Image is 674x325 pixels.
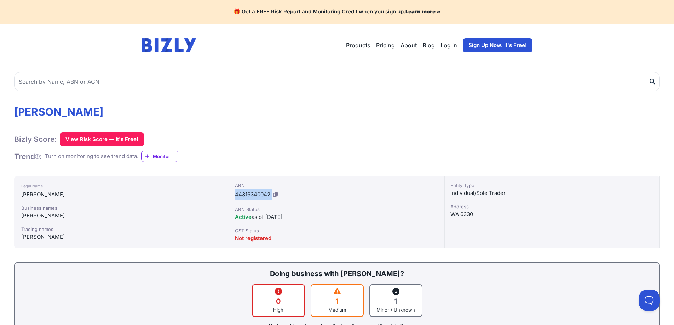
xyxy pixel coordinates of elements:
span: Not registered [235,235,271,242]
a: Learn more » [405,8,440,15]
a: Monitor [141,151,178,162]
div: Trading names [21,226,222,233]
div: Medium [314,306,360,313]
a: Pricing [376,41,395,50]
span: Active [235,214,252,220]
div: Business names [21,204,222,211]
div: Address [450,203,654,210]
h1: Trend : [14,152,42,161]
div: Turn on monitoring to see trend data. [45,152,138,161]
div: [PERSON_NAME] [21,211,222,220]
div: High [255,306,301,313]
div: 0 [255,296,301,306]
input: Search by Name, ABN or ACN [14,72,660,91]
div: ABN [235,182,438,189]
div: 1 [314,296,360,306]
div: ABN Status [235,206,438,213]
div: GST Status [235,227,438,234]
button: View Risk Score — It's Free! [60,132,144,146]
iframe: Toggle Customer Support [639,290,660,311]
div: WA 6330 [450,210,654,219]
div: Doing business with [PERSON_NAME]? [22,269,652,279]
div: Individual/Sole Trader [450,189,654,197]
button: Products [346,41,370,50]
div: [PERSON_NAME] [21,233,222,241]
a: About [401,41,417,50]
div: as of [DATE] [235,213,438,221]
span: 44316340042 [235,191,270,198]
div: Entity Type [450,182,654,189]
h4: 🎁 Get a FREE Risk Report and Monitoring Credit when you sign up. [8,8,666,15]
div: [PERSON_NAME] [21,190,222,199]
span: Monitor [153,153,178,160]
a: Sign Up Now. It's Free! [463,38,532,52]
div: Legal Name [21,182,222,190]
h1: [PERSON_NAME] [14,105,660,118]
div: Minor / Unknown [373,306,419,313]
div: 1 [373,296,419,306]
a: Log in [440,41,457,50]
h1: Bizly Score: [14,134,57,144]
a: Blog [422,41,435,50]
